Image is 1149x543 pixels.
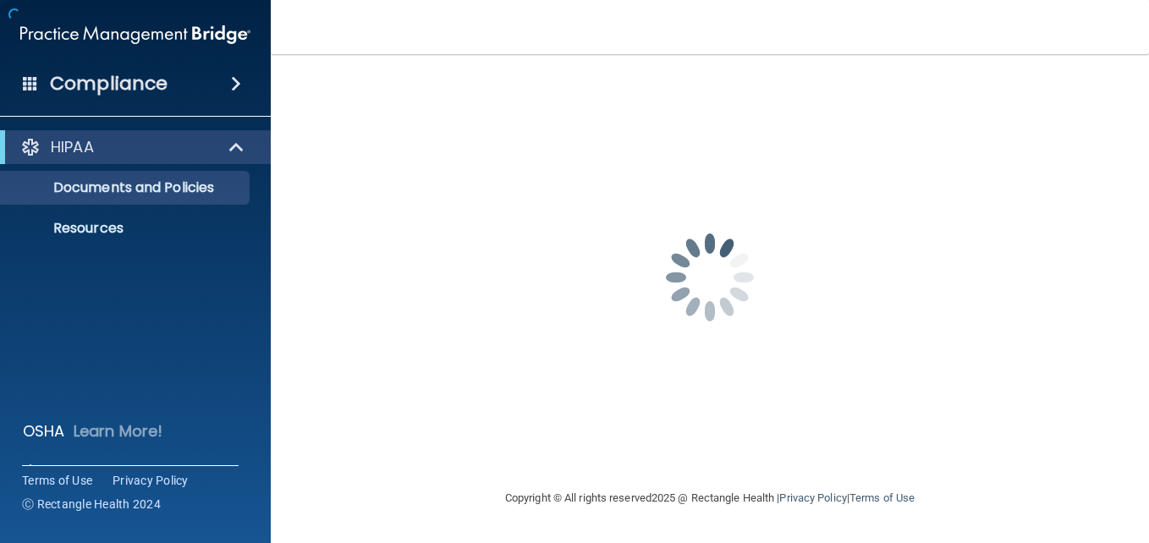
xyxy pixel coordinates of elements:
[113,472,189,489] a: Privacy Policy
[20,137,245,157] a: HIPAA
[779,491,846,504] a: Privacy Policy
[11,220,242,237] p: Resources
[22,472,92,489] a: Terms of Use
[625,193,794,362] img: spinner.e123f6fc.gif
[51,462,211,482] p: OfficeSafe University
[51,137,94,157] p: HIPAA
[20,462,246,482] a: OfficeSafe University
[11,179,242,196] p: Documents and Policies
[74,421,163,442] p: Learn More!
[20,18,250,52] img: PMB logo
[50,72,168,96] h4: Compliance
[22,496,161,513] span: Ⓒ Rectangle Health 2024
[401,471,1019,525] div: Copyright © All rights reserved 2025 @ Rectangle Health | |
[849,491,915,504] a: Terms of Use
[23,421,65,442] p: OSHA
